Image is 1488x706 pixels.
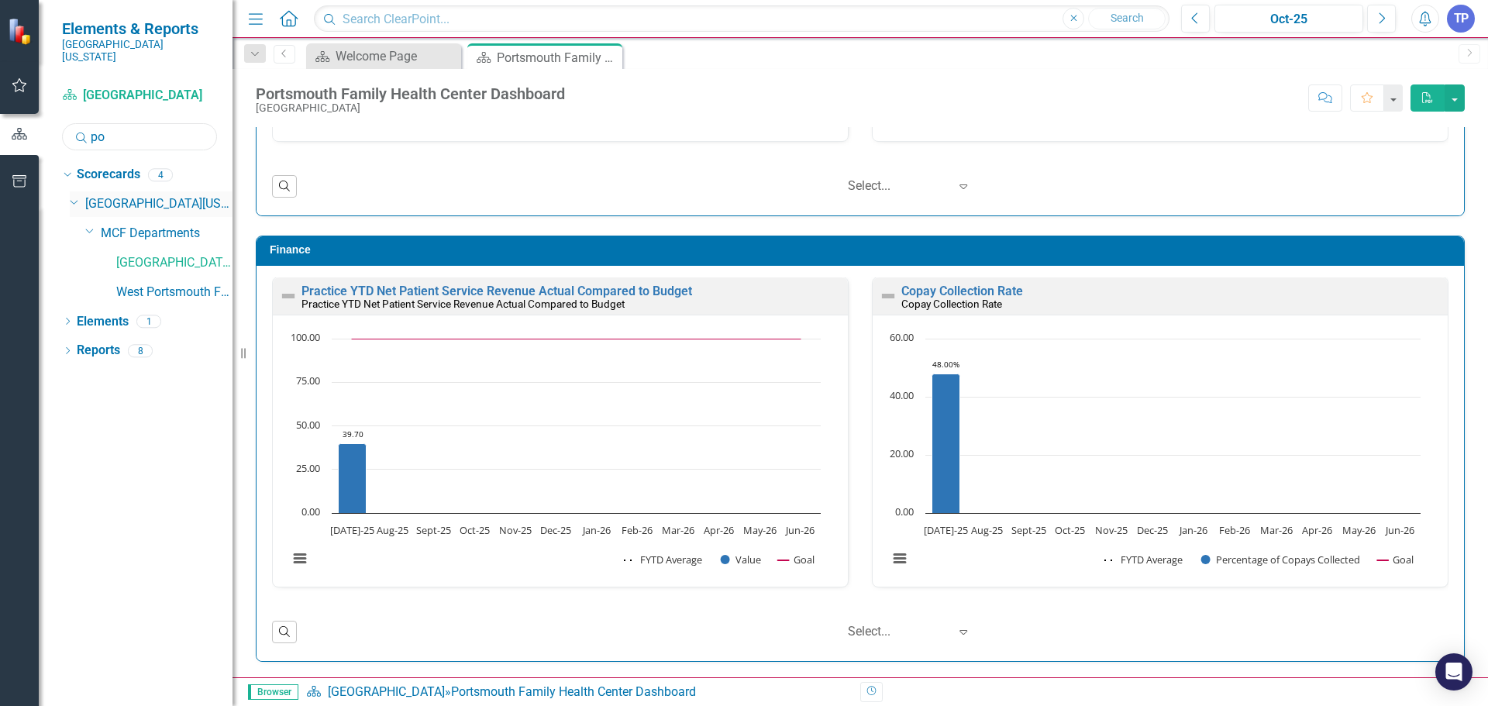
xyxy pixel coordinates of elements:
[148,168,173,181] div: 4
[889,548,911,570] button: View chart menu, Chart
[1342,523,1376,537] text: May-26
[101,225,232,243] a: MCF Departments
[8,17,35,44] img: ClearPoint Strategy
[62,38,217,64] small: [GEOGRAPHIC_DATA][US_STATE]
[879,287,897,305] img: Not Defined
[339,444,367,514] path: Jul-25, 39.7. Value.
[116,254,232,272] a: [GEOGRAPHIC_DATA]
[901,298,1002,310] small: Copay Collection Rate
[901,284,1023,298] a: Copay Collection Rate
[1201,553,1362,567] button: Show Percentage of Copays Collected
[890,388,914,402] text: 40.00
[451,684,696,699] div: Portsmouth Family Health Center Dashboard
[270,244,1456,256] h3: Finance
[301,284,692,298] a: Practice YTD Net Patient Service Revenue Actual Compared to Budget
[499,523,532,537] text: Nov-25
[1302,523,1332,537] text: Apr-26
[281,331,840,583] div: Chart. Highcharts interactive chart.
[296,461,320,475] text: 25.00
[943,370,949,377] g: FYTD Average, series 1 of 3. Line with 12 data points.
[85,195,232,213] a: [GEOGRAPHIC_DATA][US_STATE]
[1178,523,1207,537] text: Jan-26
[77,166,140,184] a: Scorecards
[62,123,217,150] input: Search Below...
[743,523,777,537] text: May-26
[289,548,311,570] button: View chart menu, Chart
[1137,523,1168,537] text: Dec-25
[306,684,849,701] div: »
[1111,12,1144,24] span: Search
[328,684,445,699] a: [GEOGRAPHIC_DATA]
[581,523,611,537] text: Jan-26
[880,331,1440,583] div: Chart. Highcharts interactive chart.
[291,330,320,344] text: 100.00
[1219,523,1250,537] text: Feb-26
[62,19,217,38] span: Elements & Reports
[343,429,363,439] text: 39.70
[1214,5,1363,33] button: Oct-25
[1377,553,1414,567] button: Show Goal
[704,523,734,537] text: Apr-26
[1260,523,1293,537] text: Mar-26
[932,359,959,370] text: 48.00%
[128,344,153,357] div: 8
[971,523,1003,537] text: Aug-25
[279,287,298,305] img: Not Defined
[350,336,804,342] g: Goal, series 3 of 3. Line with 12 data points.
[497,48,618,67] div: Portsmouth Family Health Center Dashboard
[1447,5,1475,33] button: TP
[460,523,490,537] text: Oct-25
[314,5,1169,33] input: Search ClearPoint...
[880,331,1428,583] svg: Interactive chart
[301,298,625,310] small: Practice YTD Net Patient Service Revenue Actual Compared to Budget
[256,102,565,114] div: [GEOGRAPHIC_DATA]
[330,523,374,537] text: [DATE]-25
[336,46,457,66] div: Welcome Page
[256,85,565,102] div: Portsmouth Family Health Center Dashboard
[136,315,161,328] div: 1
[895,505,914,518] text: 0.00
[1055,523,1085,537] text: Oct-25
[1220,10,1358,29] div: Oct-25
[622,523,653,537] text: Feb-26
[540,523,571,537] text: Dec-25
[662,523,694,537] text: Mar-26
[296,374,320,387] text: 75.00
[1011,523,1046,537] text: Sept-25
[890,446,914,460] text: 20.00
[296,418,320,432] text: 50.00
[248,684,298,700] span: Browser
[890,330,914,344] text: 60.00
[924,523,968,537] text: [DATE]-25
[1435,653,1472,691] div: Open Intercom Messenger
[721,553,761,567] button: Show Value
[778,553,815,567] button: Show Goal
[416,523,451,537] text: Sept-25
[62,87,217,105] a: [GEOGRAPHIC_DATA]
[116,284,232,301] a: West Portsmouth Family Practice
[77,313,129,331] a: Elements
[932,339,1401,514] g: Percentage of Copays Collected, series 2 of 3. Bar series with 12 bars.
[281,331,828,583] svg: Interactive chart
[1088,8,1166,29] button: Search
[932,374,960,514] path: Jul-25, 48. Percentage of Copays Collected.
[1384,523,1414,537] text: Jun-26
[1104,553,1184,567] button: Show FYTD Average
[301,505,320,518] text: 0.00
[784,523,815,537] text: Jun-26
[624,553,704,567] button: Show FYTD Average
[310,46,457,66] a: Welcome Page
[1095,523,1128,537] text: Nov-25
[377,523,408,537] text: Aug-25
[77,342,120,360] a: Reports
